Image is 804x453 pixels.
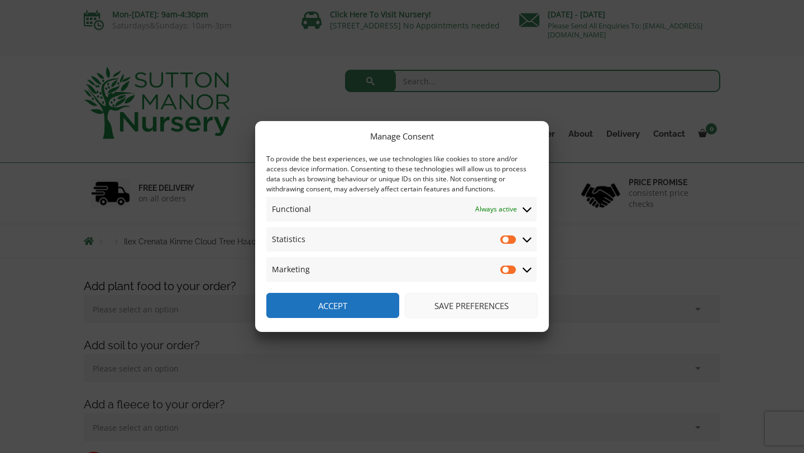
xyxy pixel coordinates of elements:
[475,203,517,216] span: Always active
[266,227,537,252] summary: Statistics
[266,197,537,221] summary: Functional Always active
[272,233,305,246] span: Statistics
[266,257,537,282] summary: Marketing
[266,293,399,318] button: Accept
[370,129,434,143] div: Manage Consent
[272,203,311,216] span: Functional
[405,293,538,318] button: Save preferences
[266,154,537,194] div: To provide the best experiences, we use technologies like cookies to store and/or access device i...
[272,263,310,276] span: Marketing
